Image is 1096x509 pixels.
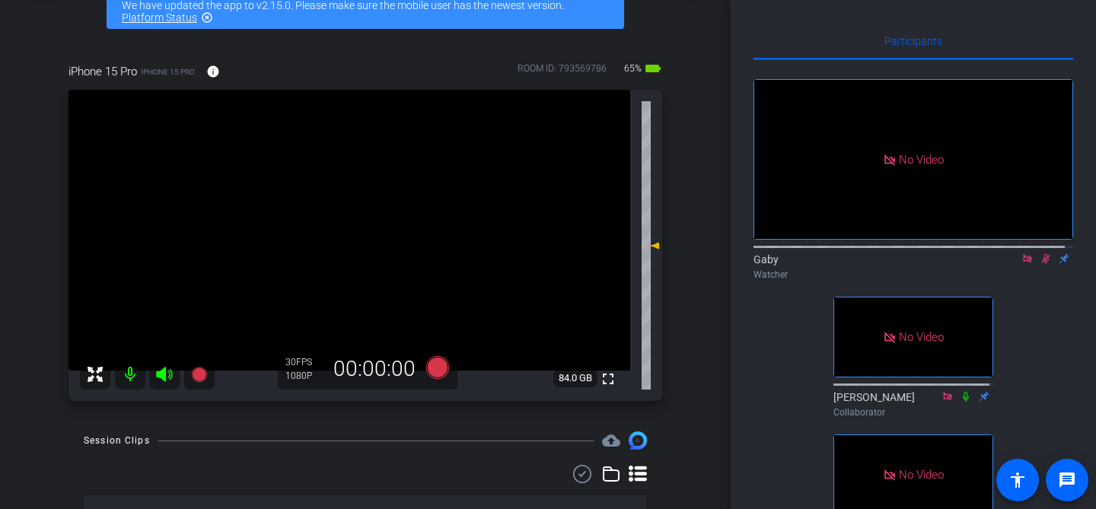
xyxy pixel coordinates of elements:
div: ROOM ID: 793569786 [518,62,607,84]
span: iPhone 15 Pro [68,63,137,80]
div: [PERSON_NAME] [833,390,993,419]
div: Watcher [753,268,1073,282]
div: 1080P [285,370,323,382]
div: Session Clips [84,433,150,448]
mat-icon: message [1058,471,1076,489]
img: Session clips [629,431,647,450]
mat-icon: battery_std [644,59,662,78]
span: Destinations for your clips [602,431,620,450]
mat-icon: info [206,65,220,78]
div: 00:00:00 [323,356,425,382]
mat-icon: highlight_off [201,11,213,24]
span: Participants [884,36,942,46]
span: No Video [899,330,944,344]
span: FPS [296,357,312,367]
span: iPhone 15 Pro [141,66,195,78]
div: Gaby [753,252,1073,282]
a: Platform Status [122,11,197,24]
mat-icon: cloud_upload [602,431,620,450]
span: No Video [899,467,944,481]
mat-icon: 0 dB [642,237,660,255]
span: 84.0 GB [553,369,597,387]
span: No Video [899,152,944,166]
mat-icon: accessibility [1008,471,1027,489]
span: 65% [622,56,644,81]
div: 30 [285,356,323,368]
mat-icon: fullscreen [599,370,617,388]
div: Collaborator [833,406,993,419]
